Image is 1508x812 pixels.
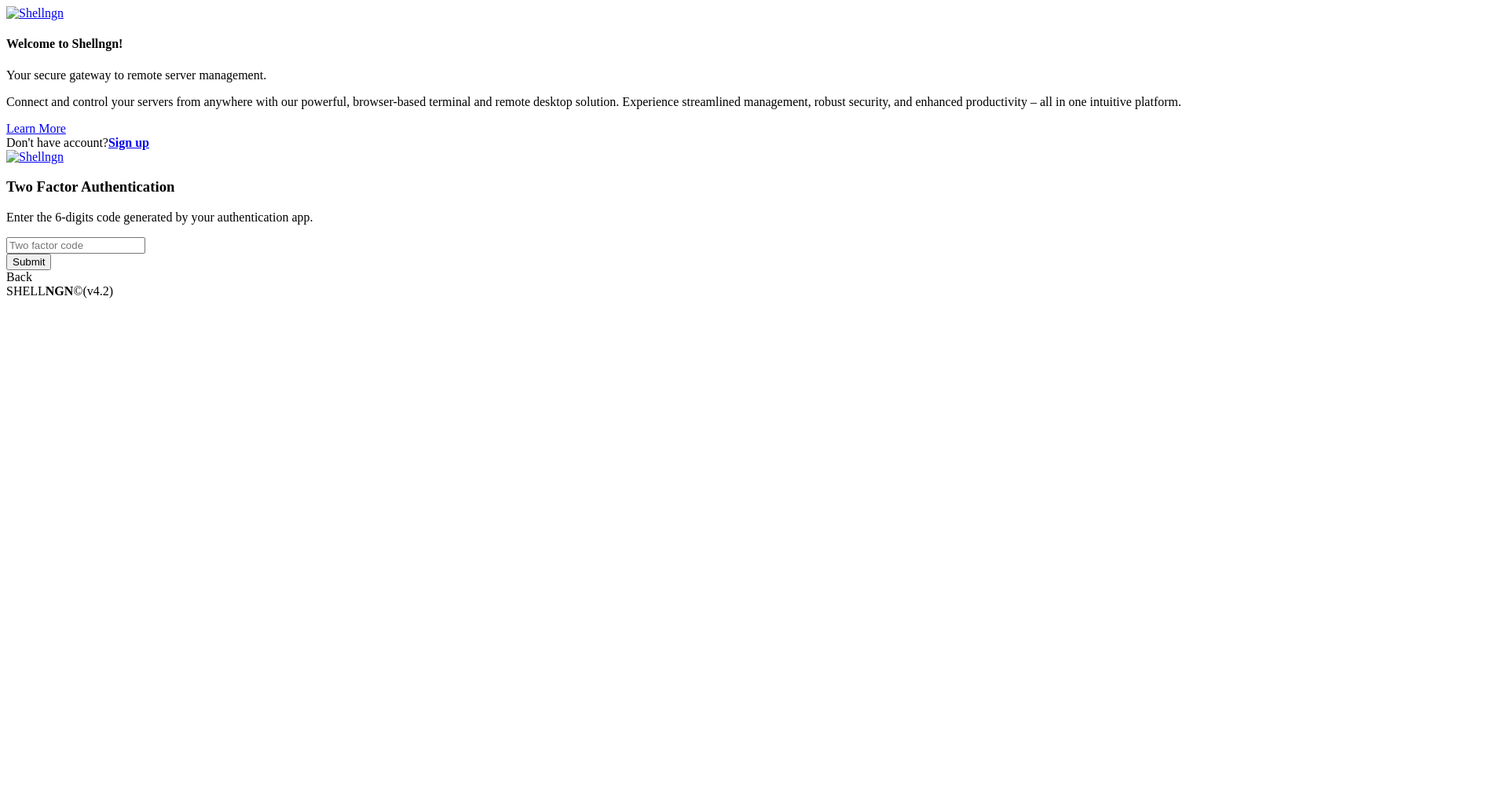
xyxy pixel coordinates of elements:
[6,254,51,270] input: Submit
[6,6,64,20] img: Shellngn
[6,237,145,254] input: Two factor code
[6,95,1502,109] p: Connect and control your servers from anywhere with our powerful, browser-based terminal and remo...
[83,284,114,298] span: 4.2.0
[6,210,1502,225] p: Enter the 6-digits code generated by your authentication app.
[6,136,1502,150] div: Don't have account?
[6,68,1502,82] p: Your secure gateway to remote server management.
[6,122,66,135] a: Learn More
[6,37,1502,51] h4: Welcome to Shellngn!
[6,150,64,164] img: Shellngn
[46,284,74,298] b: NGN
[6,270,32,283] a: Back
[108,136,149,149] a: Sign up
[6,284,113,298] span: SHELL ©
[6,178,1502,196] h3: Two Factor Authentication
